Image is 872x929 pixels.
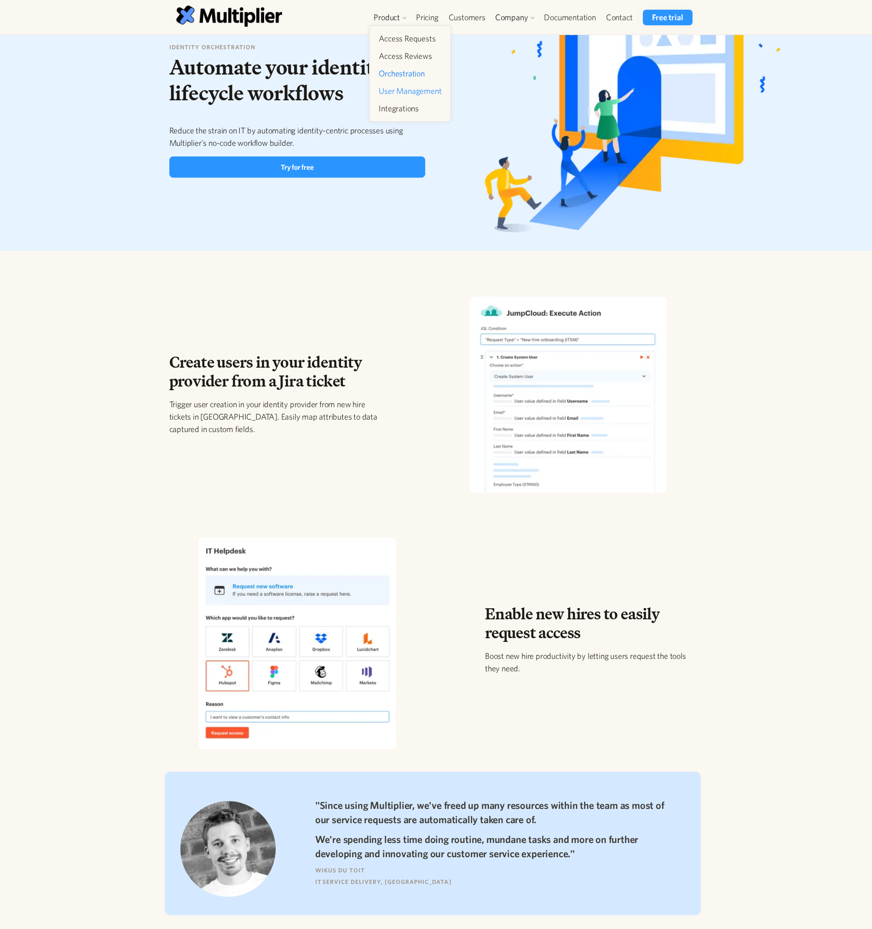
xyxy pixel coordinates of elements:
[375,83,445,99] a: User Management
[169,398,380,435] p: Trigger user creation in your identity provider from new hire tickets in [GEOGRAPHIC_DATA]. Easil...
[375,100,445,117] a: Integrations
[169,43,426,52] h6: identity orchestration
[495,12,528,23] div: Company
[315,832,679,861] h4: We're spending less time doing routine, mundane tasks and more on further developing and innovati...
[169,156,426,178] a: Try for free
[601,10,638,25] a: Contact
[169,54,426,106] h1: Automate your identity lifecycle workflows
[369,25,451,122] nav: Product
[169,350,362,393] span: Create users in your identity provider from a Jira ticket
[375,65,445,82] a: Orchestration
[315,867,365,874] strong: Wikus Du Toit
[485,650,696,675] p: Boost new hire productivity by letting users request the tools they need.
[411,10,444,25] a: Pricing
[375,48,445,64] a: Access Reviews
[485,605,696,642] h2: Enable new hires to easily request access
[643,10,692,25] a: Free trial
[169,124,426,149] p: Reduce the strain on IT by automating identity-centric processes using Multiplier's no-code workf...
[369,10,411,25] div: Product
[444,10,491,25] a: Customers
[375,30,445,47] a: Access Requests
[539,10,601,25] a: Documentation
[315,877,679,887] h6: IT service delivery, [GEOGRAPHIC_DATA]
[315,798,679,827] h4: "Since using Multiplier, we've freed up many resources within the team as most of our service req...
[491,10,539,25] div: Company
[374,12,400,23] div: Product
